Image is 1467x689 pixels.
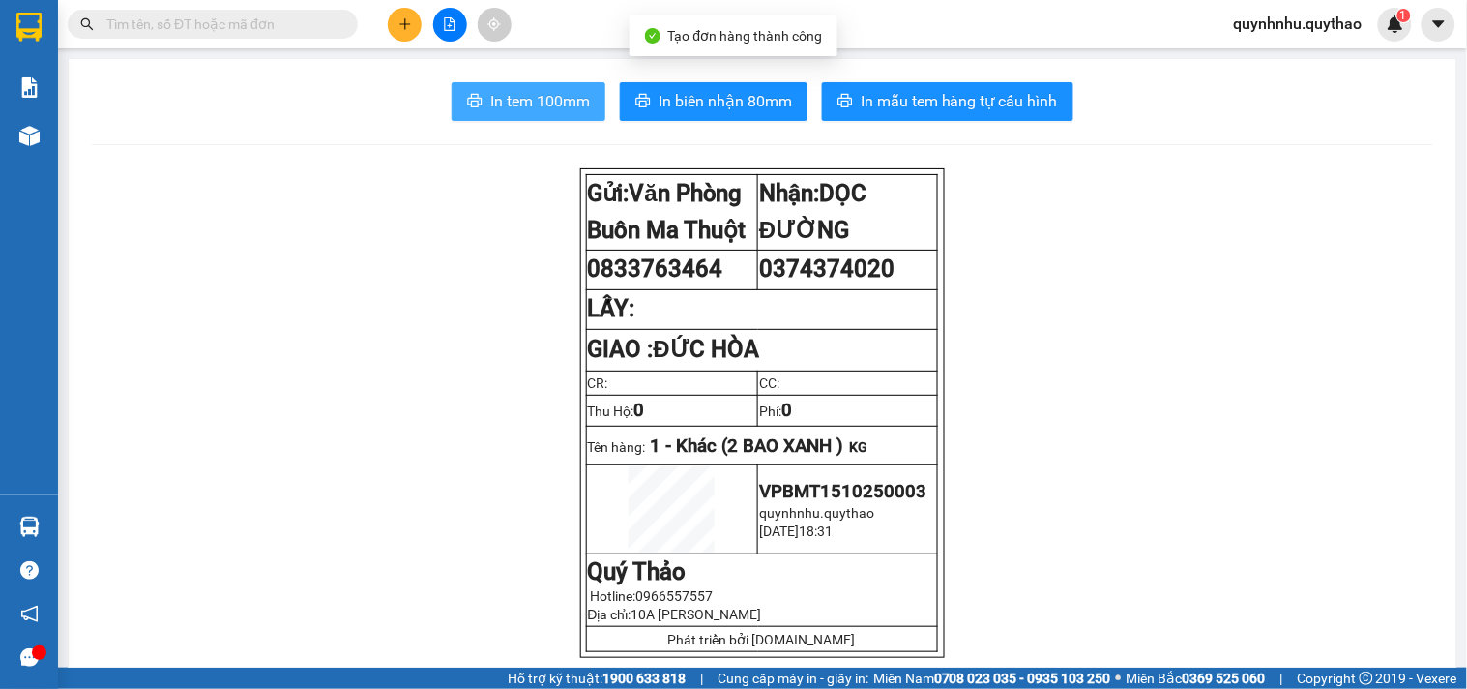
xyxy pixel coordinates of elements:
span: Tạo đơn hàng thành công [668,28,823,44]
span: notification [20,605,39,623]
span: search [80,17,94,31]
span: Hỗ trợ kỹ thuật: [508,668,686,689]
span: question-circle [20,561,39,580]
button: caret-down [1422,8,1455,42]
sup: 1 [1397,9,1411,22]
button: plus [388,8,422,42]
strong: Gửi: [588,180,747,244]
img: warehouse-icon [19,517,40,537]
strong: 0708 023 035 - 0935 103 250 [934,671,1111,686]
span: file-add [443,17,456,31]
button: file-add [433,8,467,42]
span: 1 [1400,9,1407,22]
img: warehouse-icon [19,126,40,146]
span: 18:31 [799,524,833,539]
span: 1 - Khác (2 BAO XANH ) [651,435,844,457]
td: Phát triển bởi [DOMAIN_NAME] [586,627,937,652]
strong: 1900 633 818 [602,671,686,686]
span: Hotline: [591,588,714,604]
img: logo-vxr [16,13,42,42]
strong: Quý Thảo [588,558,687,585]
span: KG [850,439,868,455]
strong: 0369 525 060 [1183,671,1266,686]
span: message [20,648,39,667]
span: Văn Phòng Buôn Ma Thuột [588,180,747,244]
span: 0 [634,400,645,421]
span: DỌC ĐƯỜNG [759,180,866,244]
td: Thu Hộ: [586,395,758,426]
button: printerIn biên nhận 80mm [620,82,807,121]
strong: Nhận: [759,180,866,244]
span: Miền Bắc [1127,668,1266,689]
span: printer [635,93,651,111]
strong: GIAO : [588,336,760,363]
span: check-circle [645,28,660,44]
td: CC: [758,371,938,395]
span: Cung cấp máy in - giấy in: [718,668,868,689]
button: printerIn mẫu tem hàng tự cấu hình [822,82,1073,121]
span: 0374374020 [759,255,895,283]
span: copyright [1360,672,1373,685]
span: 0833763464 [588,255,723,283]
span: plus [398,17,412,31]
input: Tìm tên, số ĐT hoặc mã đơn [106,14,335,35]
img: solution-icon [19,77,40,98]
span: quynhnhu.quythao [759,505,874,521]
span: 0966557557 [636,588,714,604]
span: aim [487,17,501,31]
button: printerIn tem 100mm [452,82,605,121]
span: quynhnhu.quythao [1218,12,1378,36]
span: [DATE] [759,524,799,539]
span: 10A [PERSON_NAME] [631,607,762,622]
strong: LẤY: [588,295,635,322]
span: | [700,668,703,689]
span: printer [837,93,853,111]
span: ⚪️ [1116,674,1122,682]
span: Miền Nam [873,668,1111,689]
span: In biên nhận 80mm [659,89,792,113]
span: | [1280,668,1283,689]
span: 0 [781,400,792,421]
img: icon-new-feature [1387,15,1404,33]
button: aim [478,8,512,42]
td: Phí: [758,395,938,426]
span: ĐỨC HÒA [654,336,760,363]
p: Tên hàng: [588,435,936,457]
span: VPBMT1510250003 [759,481,926,502]
span: caret-down [1430,15,1448,33]
td: CR: [586,371,758,395]
span: In tem 100mm [490,89,590,113]
span: In mẫu tem hàng tự cấu hình [861,89,1058,113]
span: printer [467,93,483,111]
span: Địa chỉ: [588,607,762,622]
